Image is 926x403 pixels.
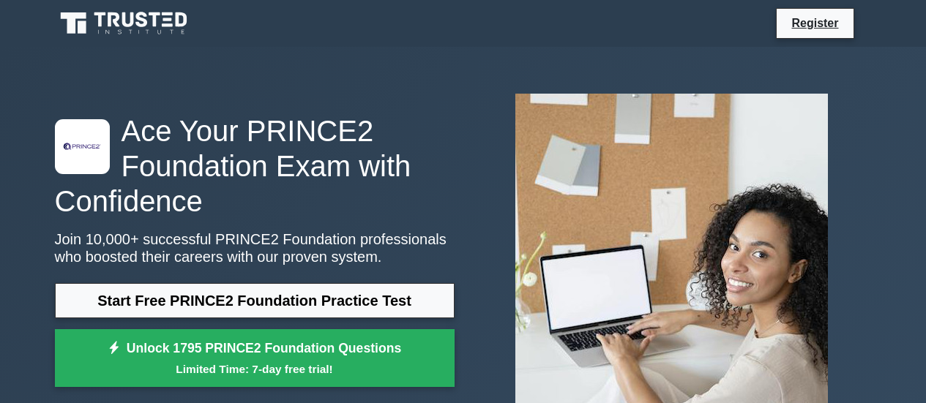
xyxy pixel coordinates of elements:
small: Limited Time: 7-day free trial! [73,361,436,377]
h1: Ace Your PRINCE2 Foundation Exam with Confidence [55,113,455,219]
p: Join 10,000+ successful PRINCE2 Foundation professionals who boosted their careers with our prove... [55,230,455,265]
a: Unlock 1795 PRINCE2 Foundation QuestionsLimited Time: 7-day free trial! [55,329,455,388]
a: Start Free PRINCE2 Foundation Practice Test [55,283,455,318]
a: Register [783,14,847,32]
